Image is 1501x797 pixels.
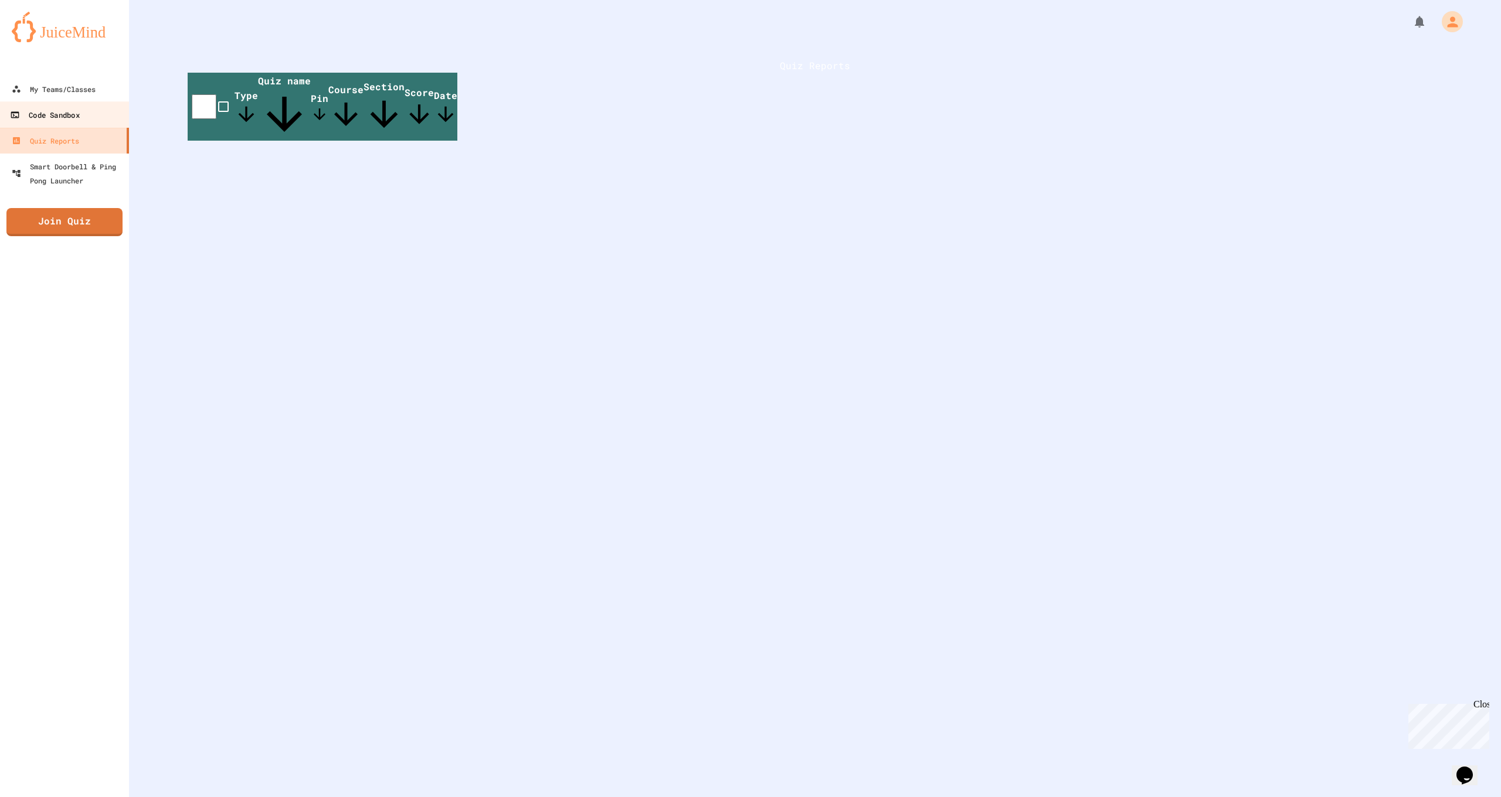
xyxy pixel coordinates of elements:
[12,82,96,96] div: My Teams/Classes
[405,86,434,129] span: Score
[1429,8,1466,35] div: My Account
[1452,750,1489,785] iframe: chat widget
[364,80,405,135] span: Section
[328,83,364,132] span: Course
[5,5,81,74] div: Chat with us now!Close
[6,208,123,236] a: Join Quiz
[188,59,1442,73] h1: Quiz Reports
[258,74,311,141] span: Quiz name
[434,89,457,126] span: Date
[12,12,117,42] img: logo-orange.svg
[1404,699,1489,749] iframe: chat widget
[192,94,216,119] input: select all desserts
[12,134,79,148] div: Quiz Reports
[10,108,79,122] div: Code Sandbox
[311,92,328,123] span: Pin
[235,89,258,126] span: Type
[12,159,124,188] div: Smart Doorbell & Ping Pong Launcher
